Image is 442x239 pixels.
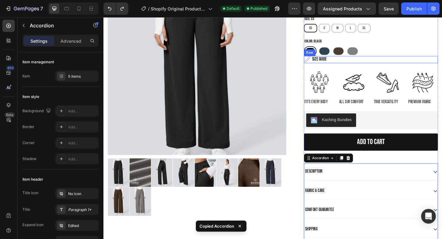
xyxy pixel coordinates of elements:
div: No icon [68,191,97,197]
button: Assigned Products [318,2,376,15]
p: Shipping [219,228,233,234]
div: Item header [22,177,43,182]
p: Copied Accordion [200,223,234,229]
img: KachingBundles.png [225,108,233,116]
span: XL [282,9,285,14]
p: premium fabric [331,88,363,97]
h2: Rich Text Editor. Editing area: main [226,42,243,50]
div: Title [22,207,30,212]
p: Fits Every Body [219,88,250,97]
img: gempages_579495546650166065-1d9c01e0-6ee6-4be1-91f0-2a195bc55695.png [218,42,226,50]
span: L [268,9,269,14]
legend: Color: Black [218,22,238,30]
div: Kaching Bundles [238,108,270,115]
div: Edited [68,223,97,229]
div: Row [219,36,229,41]
span: S [239,9,241,14]
div: Beta [5,112,15,117]
img: gempages_579495546650166065-62f25201-fc6a-47bc-95cd-f916cacbcdcc.png [331,55,364,88]
button: 7 [2,2,46,15]
div: Background [22,107,52,115]
button: Save [378,2,399,15]
button: Kaching Bundles [220,105,275,119]
span: Published [250,6,267,11]
div: Undo/Redo [103,2,128,15]
div: 5 items [68,74,97,79]
div: Expand icon [22,222,44,228]
div: 450 [6,65,15,70]
span: / [148,6,149,12]
div: Paragraph 1* [68,207,97,213]
span: Shopify Original Product Template [151,6,206,12]
div: Add to cart [276,131,306,141]
div: Add... [68,124,97,130]
p: true versatility [294,88,326,97]
div: Title icon [22,190,38,196]
p: Fabric & Care [219,186,240,192]
p: 7 [40,5,43,12]
div: Publish [406,6,422,12]
p: Advanced [60,38,81,44]
div: Shadow [22,156,37,162]
img: gempages_579495546650166065-777d19c9-17f0-4fbe-bfae-70f0a1cf40dd.png [256,55,289,88]
div: Add... [68,108,97,114]
p: all day comfort [256,88,288,97]
span: M [253,9,256,14]
span: Assigned Products [323,6,362,12]
span: XS [223,9,227,14]
div: Add... [68,140,97,146]
div: Item style [22,94,39,100]
span: Save [384,6,394,11]
span: Default [227,6,239,11]
img: gempages_579495546650166065-5c40e875-56e6-45e3-8cc3-7e5eedb111ae.png [218,55,251,88]
p: Settings [30,38,48,44]
div: Accordion [226,151,246,156]
p: Accordion [30,22,82,29]
iframe: Design area [103,17,442,239]
p: Description [219,165,238,171]
div: Item management [22,59,54,65]
div: Item [22,73,30,79]
button: Add to cart [218,127,364,146]
img: gempages_579495546650166065-f6290164-59d0-474f-b594-9662cbea0f8c.png [293,55,326,88]
div: Border [22,124,34,130]
button: Publish [401,2,427,15]
p: SIZE GUIDE [227,43,243,49]
div: Add... [68,156,97,162]
p: Comfort guarantee [219,207,251,213]
div: Open Intercom Messenger [421,209,436,224]
div: Corner [22,140,35,146]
